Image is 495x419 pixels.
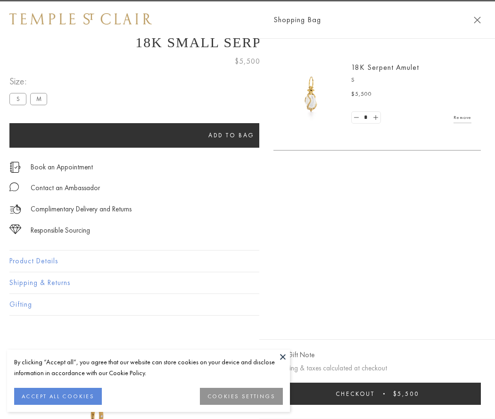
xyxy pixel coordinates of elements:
button: Shipping & Returns [9,272,486,293]
div: Contact an Ambassador [31,182,100,194]
span: $5,500 [351,90,372,99]
a: 18K Serpent Amulet [351,62,419,72]
div: Responsible Sourcing [31,225,90,236]
span: $5,500 [393,390,419,398]
label: S [9,93,26,105]
label: M [30,93,47,105]
img: icon_delivery.svg [9,203,21,215]
a: Remove [454,112,471,123]
a: Set quantity to 0 [352,112,361,124]
span: Shopping Bag [273,14,321,26]
img: icon_appointment.svg [9,162,21,173]
p: Complimentary Delivery and Returns [31,203,132,215]
button: Product Details [9,251,486,272]
a: Book an Appointment [31,162,93,172]
p: Shipping & taxes calculated at checkout [273,362,481,374]
button: Checkout $5,500 [273,383,481,405]
button: ACCEPT ALL COOKIES [14,388,102,405]
button: Add to bag [9,123,454,148]
img: MessageIcon-01_2.svg [9,182,19,192]
span: Size: [9,74,51,89]
button: COOKIES SETTINGS [200,388,283,405]
p: S [351,75,471,85]
span: Checkout [336,390,375,398]
span: Add to bag [208,131,255,139]
h3: You May Also Like [24,349,471,364]
span: $5,500 [235,55,260,67]
button: Close Shopping Bag [474,17,481,24]
h1: 18K Small Serpent Amulet [9,34,486,50]
img: icon_sourcing.svg [9,225,21,234]
img: Temple St. Clair [9,13,152,25]
img: P51836-E11SERPPV [283,66,339,123]
div: By clicking “Accept all”, you agree that our website can store cookies on your device and disclos... [14,357,283,378]
button: Add Gift Note [273,349,314,361]
button: Gifting [9,294,486,315]
a: Set quantity to 2 [371,112,380,124]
